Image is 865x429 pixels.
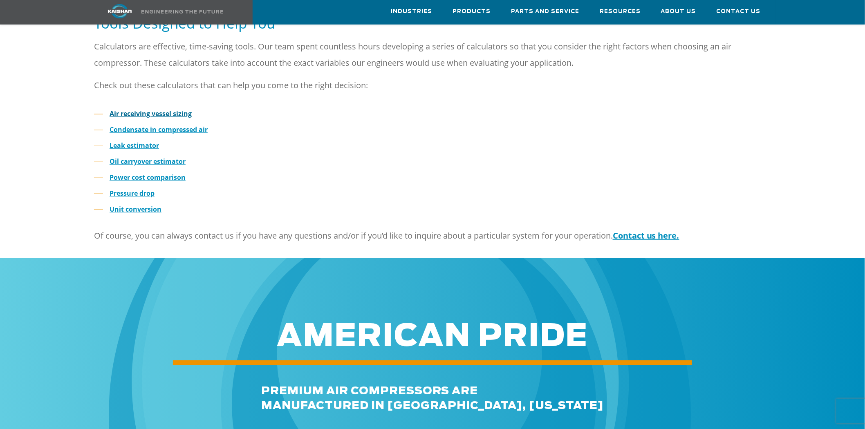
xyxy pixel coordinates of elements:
span: Industries [391,7,432,16]
a: Condensate in compressed air [110,125,208,134]
p: Of course, you can always contact us if you have any questions and/or if you’d like to inquire ab... [94,228,771,244]
span: Resources [600,7,641,16]
a: Industries [391,0,432,22]
span: Products [453,7,491,16]
a: Pressure drop [110,189,155,198]
span: premium air compressors are MANUFACTURED IN [GEOGRAPHIC_DATA], [US_STATE] [261,386,604,411]
a: Unit conversion [110,205,161,214]
a: Contact Us [717,0,761,22]
span: Contact Us [717,7,761,16]
p: Calculators are effective, time-saving tools. Our team spent countless hours developing a series ... [94,38,771,71]
a: Leak estimator [110,141,159,150]
a: About Us [661,0,696,22]
img: Engineering the future [141,10,223,13]
h5: Tools Designed to Help You [94,14,771,32]
a: Air receiving vessel sizing [110,109,192,118]
p: Check out these calculators that can help you come to the right decision: [94,77,771,94]
img: kaishan logo [89,4,150,18]
a: Power cost comparison [110,173,186,182]
a: Resources [600,0,641,22]
a: Parts and Service [511,0,579,22]
span: Parts and Service [511,7,579,16]
a: Oil carryover estimator [110,157,186,166]
a: Contact us here. [613,230,679,241]
a: Products [453,0,491,22]
span: About Us [661,7,696,16]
